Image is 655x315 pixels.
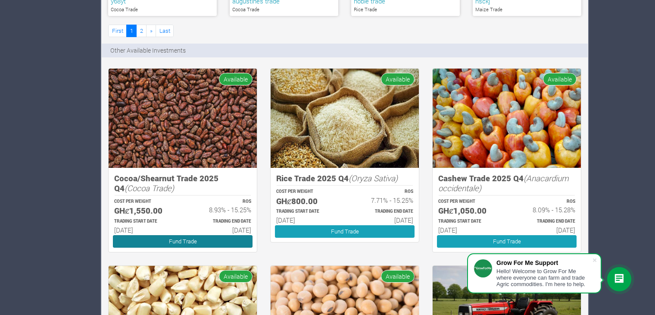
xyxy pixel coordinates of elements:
p: Maize Trade [475,6,579,13]
i: (Cocoa Trade) [125,183,174,193]
h6: [DATE] [190,226,251,234]
div: Grow For Me Support [496,259,592,266]
h6: 7.71% - 15.25% [352,196,413,204]
h5: Cocoa/Shearnut Trade 2025 Q4 [114,173,251,193]
h6: [DATE] [276,216,337,224]
i: (Oryza Sativa) [349,173,398,183]
a: Last [156,25,174,37]
p: Estimated Trading Start Date [438,218,499,225]
a: Fund Trade [113,235,253,248]
p: Cocoa Trade [111,6,214,13]
a: 1 [126,25,137,37]
a: 2 [136,25,147,37]
i: (Anacardium occidentale) [438,173,569,193]
nav: Page Navigation [108,25,174,37]
p: ROS [515,198,575,205]
p: ROS [352,189,413,195]
span: Available [381,73,415,85]
p: Estimated Trading Start Date [276,208,337,215]
h6: [DATE] [438,226,499,234]
h6: [DATE] [352,216,413,224]
p: Cocoa Trade [232,6,336,13]
p: Estimated Trading End Date [190,218,251,225]
span: Available [219,73,253,85]
h5: Rice Trade 2025 Q4 [276,173,413,183]
a: Fund Trade [437,235,577,248]
span: Available [381,270,415,283]
p: COST PER WEIGHT [276,189,337,195]
h6: 8.09% - 15.28% [515,206,575,214]
img: growforme image [109,69,257,168]
h5: GHȼ800.00 [276,196,337,206]
img: growforme image [433,69,581,168]
p: Estimated Trading End Date [515,218,575,225]
p: Estimated Trading End Date [352,208,413,215]
p: Estimated Trading Start Date [114,218,175,225]
h6: 8.93% - 15.25% [190,206,251,214]
p: Rice Trade [354,6,457,13]
img: growforme image [271,69,419,168]
h5: GHȼ1,050.00 [438,206,499,216]
p: COST PER WEIGHT [114,198,175,205]
h5: GHȼ1,550.00 [114,206,175,216]
p: COST PER WEIGHT [438,198,499,205]
a: First [108,25,127,37]
p: Other Available Investments [110,46,186,55]
p: ROS [190,198,251,205]
span: Available [543,73,577,85]
h6: [DATE] [515,226,575,234]
span: Available [219,270,253,283]
h5: Cashew Trade 2025 Q4 [438,173,575,193]
div: Hello! Welcome to Grow For Me where everyone can farm and trade Agric commodities. I'm here to help. [496,268,592,287]
h6: [DATE] [114,226,175,234]
a: Fund Trade [275,225,415,238]
span: » [150,27,153,35]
